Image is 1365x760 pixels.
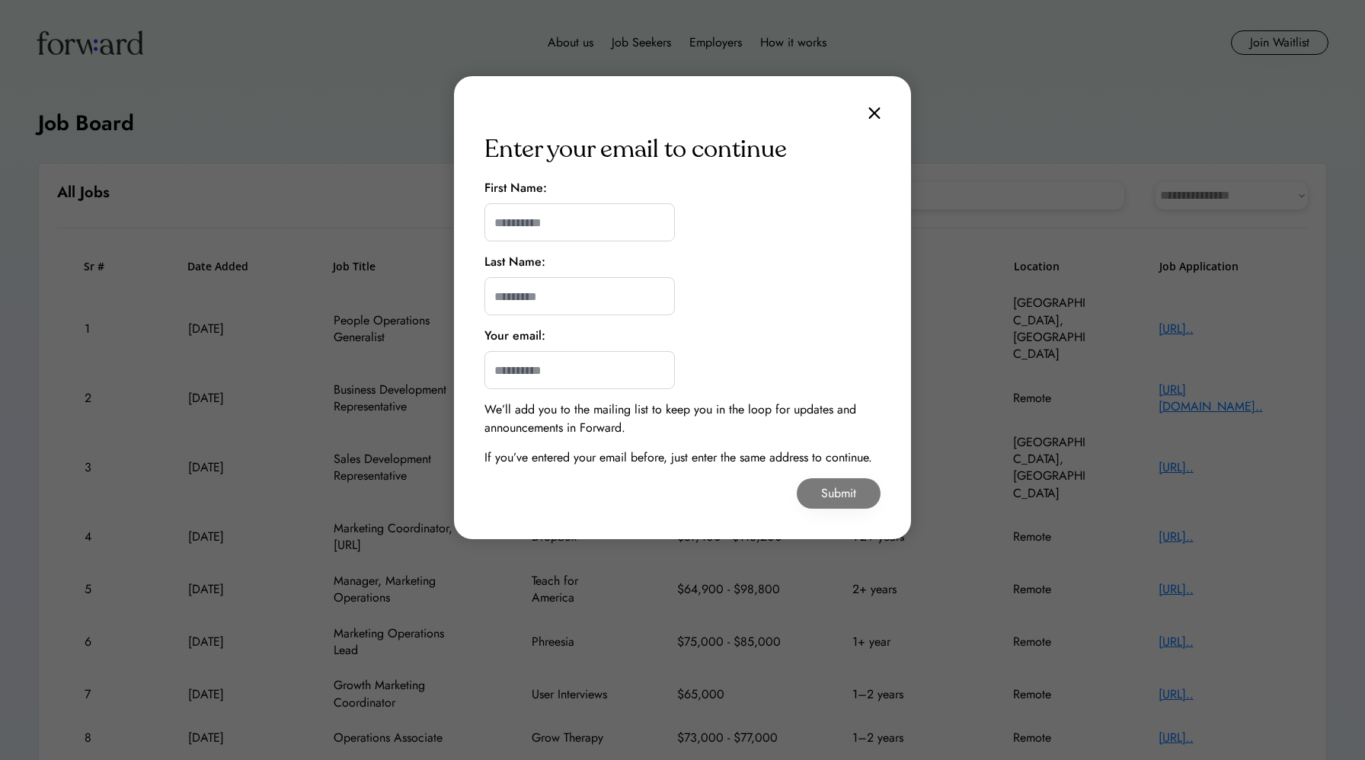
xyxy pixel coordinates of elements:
[484,449,872,467] div: If you’ve entered your email before, just enter the same address to continue.
[484,253,545,271] div: Last Name:
[797,478,881,509] button: Submit
[484,131,787,168] div: Enter your email to continue
[868,107,881,120] img: close.svg
[484,401,881,437] div: We’ll add you to the mailing list to keep you in the loop for updates and announcements in Forward.
[484,179,547,197] div: First Name:
[484,327,545,345] div: Your email:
